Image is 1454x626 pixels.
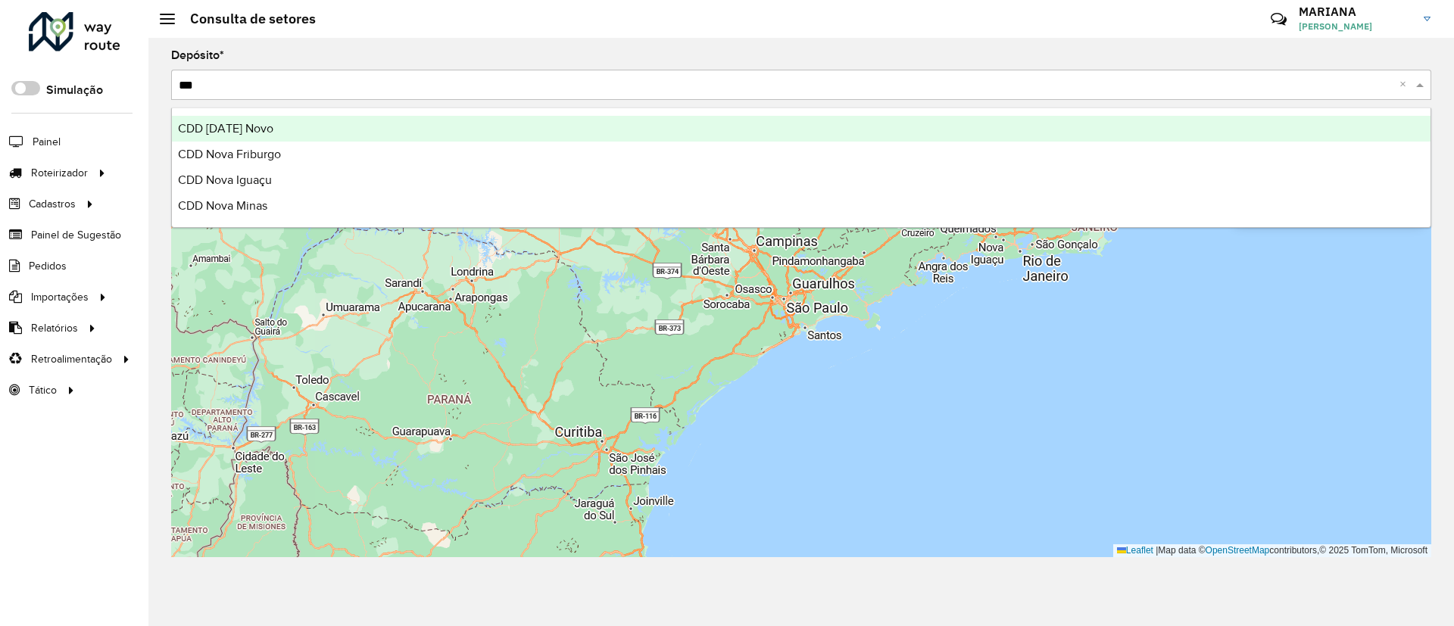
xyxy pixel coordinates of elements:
[1399,76,1412,94] span: Clear all
[1117,545,1153,556] a: Leaflet
[1113,544,1431,557] div: Map data © contributors,© 2025 TomTom, Microsoft
[46,81,103,99] label: Simulação
[178,148,281,160] span: CDD Nova Friburgo
[29,196,76,212] span: Cadastros
[31,165,88,181] span: Roteirizador
[178,199,267,212] span: CDD Nova Minas
[1299,5,1412,19] h3: MARIANA
[175,11,316,27] h2: Consulta de setores
[31,351,112,367] span: Retroalimentação
[171,46,224,64] label: Depósito
[31,227,121,243] span: Painel de Sugestão
[178,122,273,135] span: CDD [DATE] Novo
[1156,545,1158,556] span: |
[31,289,89,305] span: Importações
[29,258,67,274] span: Pedidos
[1299,20,1412,33] span: [PERSON_NAME]
[171,107,1431,228] ng-dropdown-panel: Options list
[178,173,272,186] span: CDD Nova Iguaçu
[1206,545,1270,556] a: OpenStreetMap
[31,320,78,336] span: Relatórios
[29,382,57,398] span: Tático
[1262,3,1295,36] a: Contato Rápido
[33,134,61,150] span: Painel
